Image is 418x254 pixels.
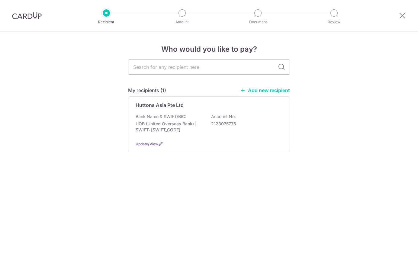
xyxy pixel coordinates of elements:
h4: Who would you like to pay? [128,44,290,55]
p: Bank Name & SWIFT/BIC: [136,114,186,120]
p: Document [236,19,280,25]
iframe: Opens a widget where you can find more information [379,236,412,251]
img: CardUp [12,12,42,19]
p: Account No: [211,114,236,120]
input: Search for any recipient here [128,59,290,75]
h5: My recipients (1) [128,87,166,94]
a: Update/View [136,142,158,146]
p: UOB (United Overseas Bank) | SWIFT: [SWIFT_CODE] [136,121,203,133]
p: Huttons Asia Pte Ltd [136,101,184,109]
p: Recipient [84,19,129,25]
p: 2123075775 [211,121,279,127]
p: Amount [160,19,204,25]
p: Review [312,19,356,25]
a: Add new recipient [240,87,290,93]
